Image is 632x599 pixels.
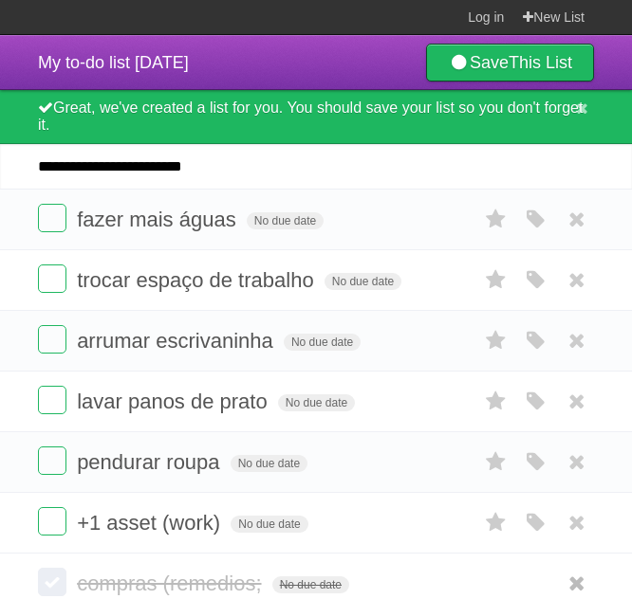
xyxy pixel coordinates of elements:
[478,507,514,538] label: Star task
[77,450,224,474] span: pendurar roupa
[478,386,514,417] label: Star task
[77,511,225,535] span: +1 asset (work)
[325,273,401,290] span: No due date
[38,204,66,232] label: Done
[426,44,594,82] a: SaveThis List
[77,390,272,413] span: lavar panos de prato
[38,568,66,596] label: Done
[77,572,266,595] span: compras (remedios;
[278,394,355,411] span: No due date
[509,53,572,72] b: This List
[77,329,278,353] span: arrumar escrivaninha
[478,264,514,296] label: Star task
[77,208,241,231] span: fazer mais águas
[272,576,349,593] span: No due date
[38,264,66,293] label: Done
[247,212,324,229] span: No due date
[38,53,189,72] span: My to-do list [DATE]
[77,268,319,292] span: trocar espaço de trabalho
[38,386,66,414] label: Done
[284,334,361,351] span: No due date
[478,204,514,235] label: Star task
[231,516,307,533] span: No due date
[478,446,514,478] label: Star task
[231,455,307,472] span: No due date
[38,325,66,354] label: Done
[38,507,66,535] label: Done
[38,446,66,475] label: Done
[478,325,514,356] label: Star task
